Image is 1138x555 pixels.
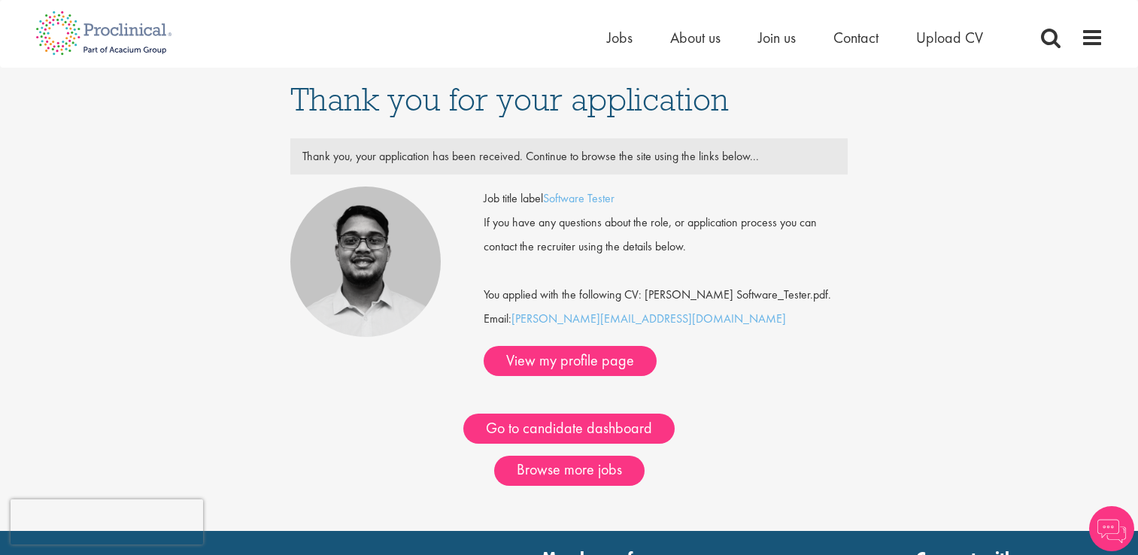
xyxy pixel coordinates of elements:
[290,79,729,120] span: Thank you for your application
[543,190,615,206] a: Software Tester
[463,414,675,444] a: Go to candidate dashboard
[290,187,441,337] img: Timothy Deschamps
[472,187,859,211] div: Job title label
[833,28,879,47] a: Contact
[494,456,645,486] a: Browse more jobs
[916,28,983,47] a: Upload CV
[1089,506,1134,551] img: Chatbot
[484,346,657,376] a: View my profile page
[511,311,786,326] a: [PERSON_NAME][EMAIL_ADDRESS][DOMAIN_NAME]
[484,187,848,376] div: Email:
[758,28,796,47] a: Join us
[670,28,721,47] a: About us
[11,499,203,544] iframe: reCAPTCHA
[291,144,848,168] div: Thank you, your application has been received. Continue to browse the site using the links below...
[472,259,859,307] div: You applied with the following CV: [PERSON_NAME] Software_Tester.pdf.
[472,211,859,259] div: If you have any questions about the role, or application process you can contact the recruiter us...
[607,28,633,47] a: Jobs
